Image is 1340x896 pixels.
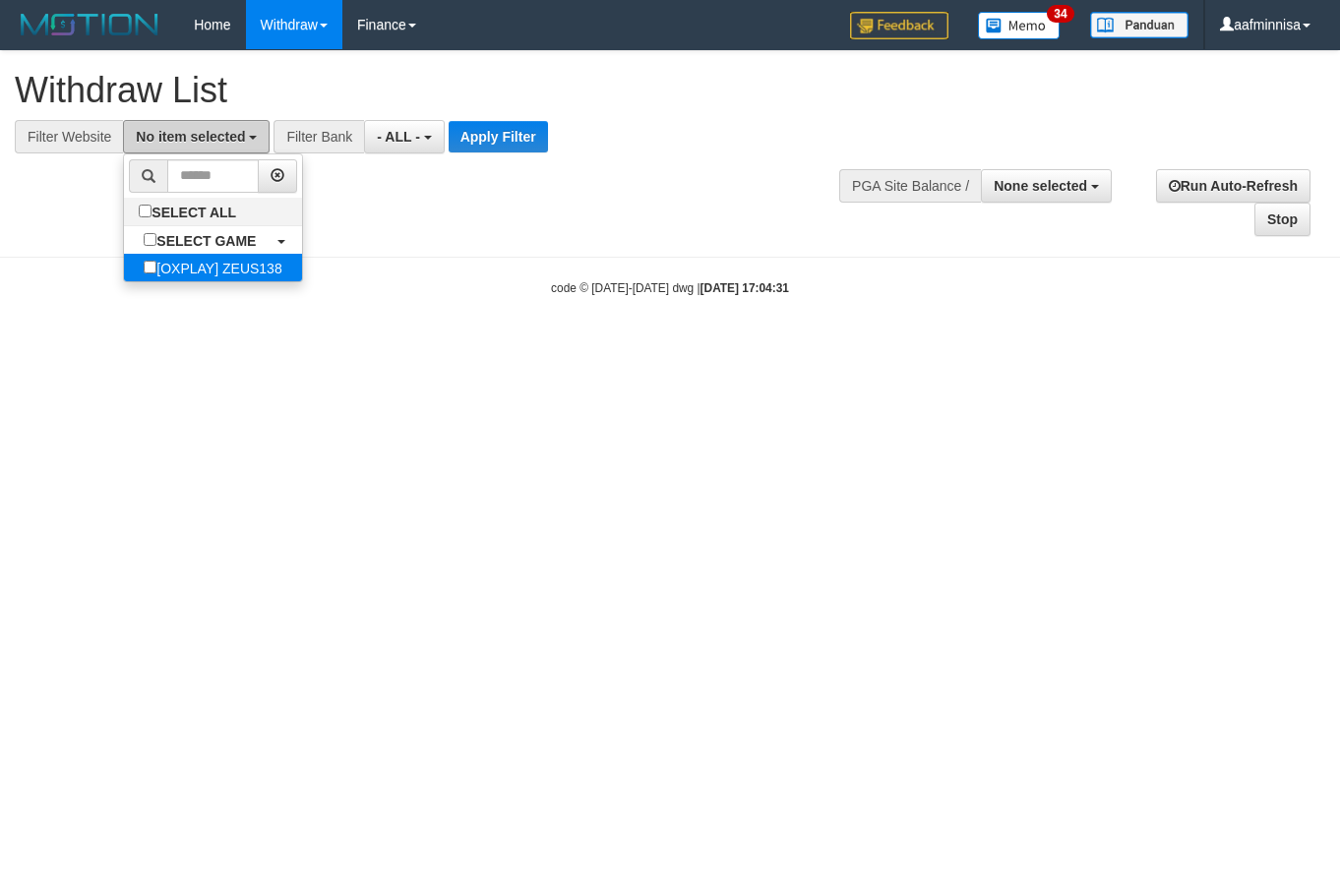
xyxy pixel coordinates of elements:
img: Feedback.jpg [850,12,948,39]
span: - ALL - [377,129,420,145]
span: None selected [994,178,1087,194]
button: None selected [981,169,1112,203]
input: SELECT ALL [139,205,152,217]
a: SELECT GAME [124,226,301,254]
strong: [DATE] 17:04:31 [700,281,789,295]
div: PGA Site Balance / [839,169,981,203]
a: Stop [1254,203,1310,236]
b: SELECT GAME [156,233,256,249]
button: No item selected [123,120,270,153]
img: panduan.png [1090,12,1188,38]
input: [OXPLAY] ZEUS138 [144,261,156,273]
img: MOTION_logo.png [15,10,164,39]
div: Filter Website [15,120,123,153]
label: SELECT ALL [124,198,256,225]
div: Filter Bank [274,120,364,153]
small: code © [DATE]-[DATE] dwg | [551,281,789,295]
label: [OXPLAY] ZEUS138 [124,254,301,281]
span: 34 [1047,5,1073,23]
button: - ALL - [364,120,444,153]
a: Run Auto-Refresh [1156,169,1310,203]
input: SELECT GAME [144,233,156,246]
span: No item selected [136,129,245,145]
img: Button%20Memo.svg [978,12,1061,39]
button: Apply Filter [449,121,548,152]
h1: Withdraw List [15,71,874,110]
